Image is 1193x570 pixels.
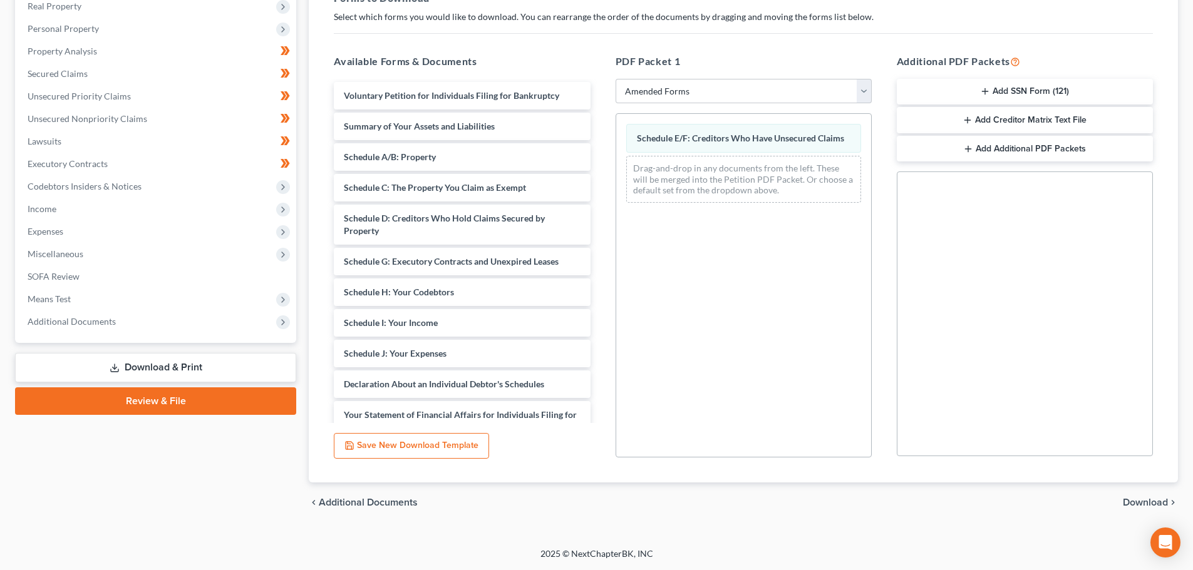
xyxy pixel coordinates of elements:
[344,348,447,359] span: Schedule J: Your Expenses
[28,226,63,237] span: Expenses
[897,136,1153,162] button: Add Additional PDF Packets
[344,379,544,389] span: Declaration About an Individual Debtor's Schedules
[28,248,83,259] span: Miscellaneous
[18,85,296,108] a: Unsecured Priority Claims
[28,293,71,304] span: Means Test
[15,387,296,415] a: Review & File
[28,46,97,56] span: Property Analysis
[28,203,56,214] span: Income
[18,265,296,288] a: SOFA Review
[28,113,147,124] span: Unsecured Nonpriority Claims
[28,181,142,191] span: Codebtors Insiders & Notices
[897,107,1153,133] button: Add Creditor Matrix Text File
[28,68,88,79] span: Secured Claims
[18,153,296,175] a: Executory Contracts
[18,130,296,153] a: Lawsuits
[344,182,526,193] span: Schedule C: The Property You Claim as Exempt
[18,40,296,63] a: Property Analysis
[18,108,296,130] a: Unsecured Nonpriority Claims
[344,409,577,432] span: Your Statement of Financial Affairs for Individuals Filing for Bankruptcy
[28,158,108,169] span: Executory Contracts
[344,213,545,236] span: Schedule D: Creditors Who Hold Claims Secured by Property
[28,136,61,146] span: Lawsuits
[28,91,131,101] span: Unsecured Priority Claims
[28,316,116,327] span: Additional Documents
[897,54,1153,69] h5: Additional PDF Packets
[334,54,590,69] h5: Available Forms & Documents
[637,133,844,143] span: Schedule E/F: Creditors Who Have Unsecured Claims
[344,90,559,101] span: Voluntary Petition for Individuals Filing for Bankruptcy
[334,433,489,459] button: Save New Download Template
[344,317,438,328] span: Schedule I: Your Income
[1168,497,1178,507] i: chevron_right
[344,151,436,162] span: Schedule A/B: Property
[897,79,1153,105] button: Add SSN Form (121)
[28,271,80,282] span: SOFA Review
[309,497,418,507] a: chevron_left Additional Documents
[240,547,954,570] div: 2025 © NextChapterBK, INC
[1150,527,1180,557] div: Open Intercom Messenger
[626,156,861,203] div: Drag-and-drop in any documents from the left. These will be merged into the Petition PDF Packet. ...
[344,287,454,297] span: Schedule H: Your Codebtors
[18,63,296,85] a: Secured Claims
[344,121,495,131] span: Summary of Your Assets and Liabilities
[28,23,99,34] span: Personal Property
[15,353,296,382] a: Download & Print
[28,1,81,11] span: Real Property
[1123,497,1168,507] span: Download
[344,256,559,267] span: Schedule G: Executory Contracts and Unexpired Leases
[309,497,319,507] i: chevron_left
[334,11,1153,23] p: Select which forms you would like to download. You can rearrange the order of the documents by dr...
[1123,497,1178,507] button: Download chevron_right
[319,497,418,507] span: Additional Documents
[616,54,872,69] h5: PDF Packet 1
